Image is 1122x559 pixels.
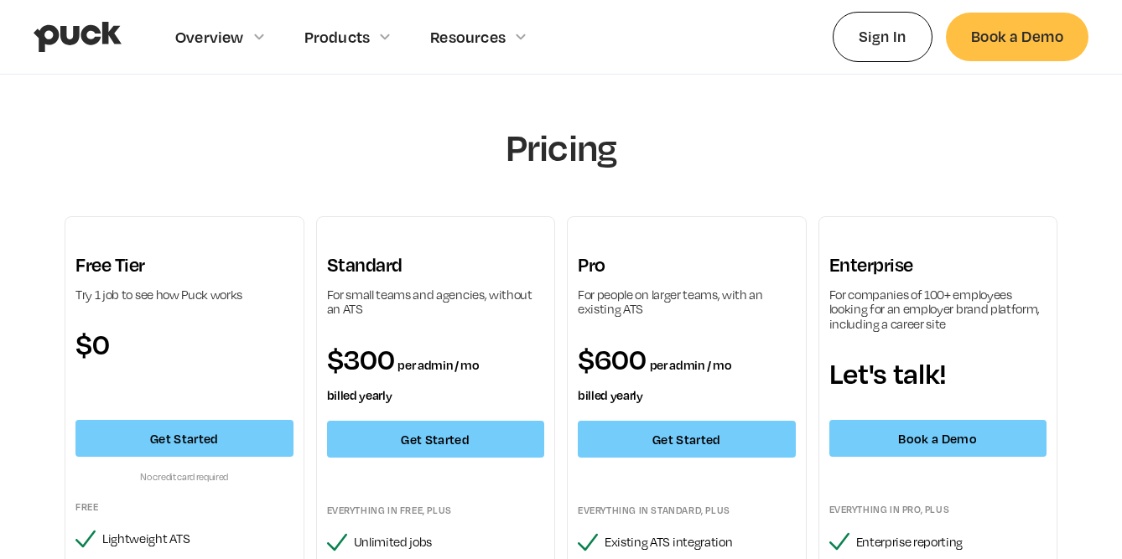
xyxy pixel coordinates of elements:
[578,344,796,404] div: $600
[75,500,293,514] div: Free
[578,421,796,458] a: Get Started
[75,420,293,457] a: Get Started
[75,470,293,484] div: No credit card required
[430,28,506,46] div: Resources
[354,535,545,550] div: Unlimited jobs
[327,287,545,317] div: For small teams and agencies, without an ATS
[578,253,796,277] h3: Pro
[578,504,796,517] div: Everything in standard, plus
[175,28,244,46] div: Overview
[829,503,1047,516] div: Everything in pro, plus
[288,125,834,169] h1: Pricing
[327,253,545,277] h3: Standard
[304,28,371,46] div: Products
[75,253,293,277] h3: Free Tier
[327,504,545,517] div: Everything in FREE, plus
[829,253,1047,277] h3: Enterprise
[578,357,731,402] span: per admin / mo billed yearly
[605,535,796,550] div: Existing ATS integration
[829,287,1047,332] div: For companies of 100+ employees looking for an employer brand platform, including a career site
[946,13,1088,60] a: Book a Demo
[327,357,480,402] span: per admin / mo billed yearly
[829,358,1047,388] div: Let's talk!
[327,344,545,404] div: $300
[833,12,932,61] a: Sign In
[856,535,1047,550] div: Enterprise reporting
[75,287,293,303] div: Try 1 job to see how Puck works
[102,531,293,546] div: Lightweight ATS
[75,329,293,359] div: $0
[578,287,796,317] div: For people on larger teams, with an existing ATS
[327,421,545,458] a: Get Started
[829,420,1047,457] a: Book a Demo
